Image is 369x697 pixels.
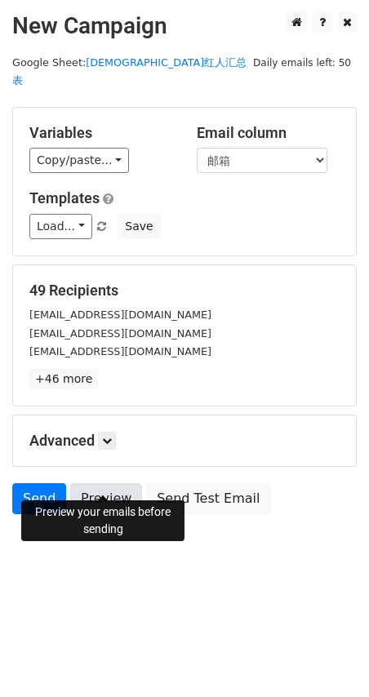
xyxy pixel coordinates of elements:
a: Templates [29,189,100,206]
button: Save [118,214,160,239]
a: Send [12,483,66,514]
h5: Advanced [29,432,340,450]
h5: Email column [197,124,340,142]
h2: New Campaign [12,12,357,40]
a: Send Test Email [146,483,270,514]
a: [DEMOGRAPHIC_DATA]红人汇总表 [12,56,247,87]
a: +46 more [29,369,98,389]
small: [EMAIL_ADDRESS][DOMAIN_NAME] [29,327,211,340]
span: Daily emails left: 50 [247,54,357,72]
small: [EMAIL_ADDRESS][DOMAIN_NAME] [29,345,211,357]
h5: Variables [29,124,172,142]
a: Copy/paste... [29,148,129,173]
small: Google Sheet: [12,56,247,87]
a: Load... [29,214,92,239]
a: Preview [70,483,142,514]
div: Preview your emails before sending [21,500,184,541]
a: Daily emails left: 50 [247,56,357,69]
iframe: Chat Widget [287,619,369,697]
div: 聊天小组件 [287,619,369,697]
h5: 49 Recipients [29,282,340,300]
small: [EMAIL_ADDRESS][DOMAIN_NAME] [29,309,211,321]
